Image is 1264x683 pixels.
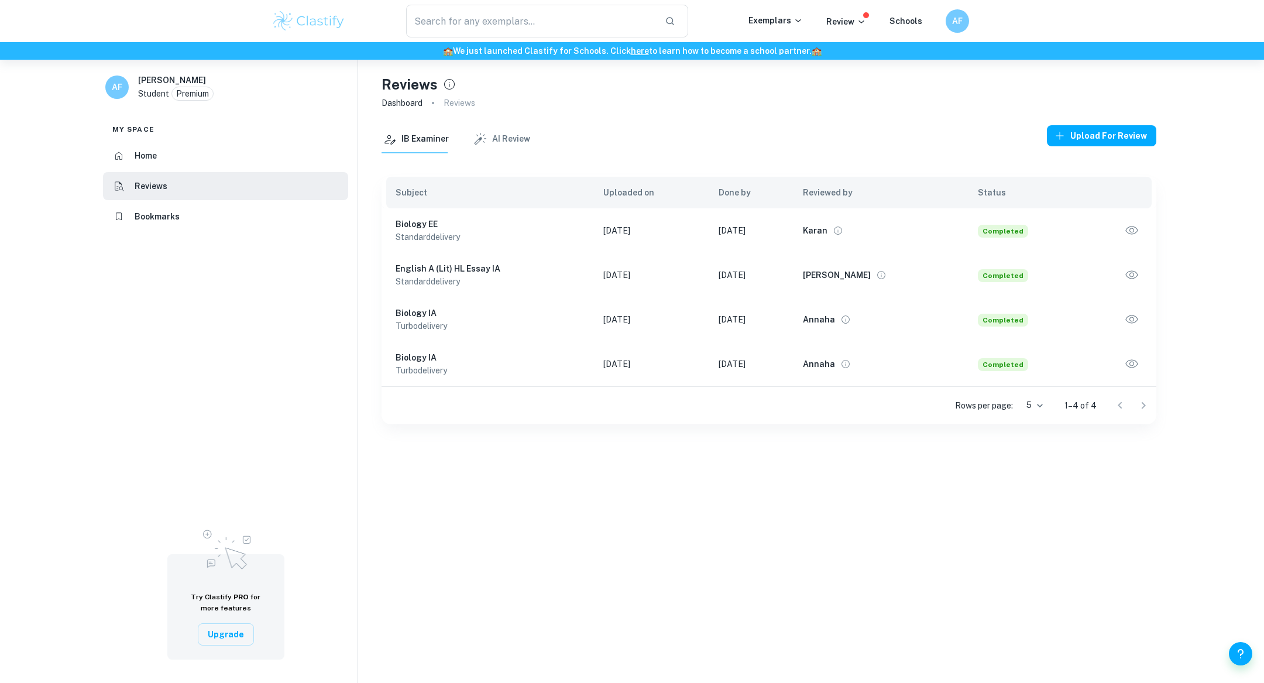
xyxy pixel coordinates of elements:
[1229,642,1252,665] button: Help and Feedback
[594,208,709,253] td: [DATE]
[803,269,871,282] h6: [PERSON_NAME]
[138,87,169,100] p: Student
[978,269,1028,282] span: Completed
[803,224,827,237] h6: Karan
[181,592,270,614] h6: Try Clastify for more features
[978,314,1028,327] span: Completed
[1047,125,1156,146] button: Upload for review
[197,523,255,573] img: Upgrade to Pro
[472,125,530,153] button: AI Review
[968,177,1083,208] th: Status
[444,97,475,109] p: Reviews
[396,307,585,320] h6: Biology IA
[406,5,655,37] input: Search for any exemplars...
[594,177,709,208] th: Uploaded on
[396,262,585,275] h6: English A (Lit) HL Essay IA
[1047,125,1156,153] a: Upload for review
[594,253,709,297] td: [DATE]
[135,210,180,223] h6: Bookmarks
[396,275,585,288] p: standard delivery
[396,218,585,231] h6: Biology EE
[1018,397,1046,414] div: 5
[873,267,889,283] button: View full profile
[443,46,453,56] span: 🏫
[594,342,709,386] td: [DATE]
[2,44,1262,57] h6: We just launched Clastify for Schools. Click to learn how to become a school partner.
[803,358,835,370] h6: Annaha
[889,16,922,26] a: Schools
[382,125,449,153] button: IB Examiner
[176,87,209,100] p: Premium
[103,142,348,170] a: Home
[826,15,866,28] p: Review
[396,364,585,377] p: turbo delivery
[112,124,154,135] span: My space
[103,203,348,231] a: Bookmarks
[803,313,835,326] h6: Annaha
[709,342,794,386] td: [DATE]
[103,172,348,200] a: Reviews
[382,74,438,95] h4: Reviews
[978,358,1028,371] span: Completed
[978,225,1028,238] span: Completed
[709,208,794,253] td: [DATE]
[594,297,709,342] td: [DATE]
[135,149,157,162] h6: Home
[748,14,803,27] p: Exemplars
[396,231,585,243] p: standard delivery
[382,177,594,208] th: Subject
[631,46,649,56] a: here
[138,74,206,87] h6: [PERSON_NAME]
[1064,399,1097,412] p: 1–4 of 4
[830,222,846,239] button: View full profile
[837,356,854,372] button: View full profile
[709,253,794,297] td: [DATE]
[272,9,346,33] img: Clastify logo
[396,320,585,332] p: turbo delivery
[396,351,585,364] h6: Biology IA
[946,9,969,33] button: AF
[955,399,1013,412] p: Rows per page:
[709,297,794,342] td: [DATE]
[794,177,968,208] th: Reviewed by
[812,46,822,56] span: 🏫
[951,15,964,28] h6: AF
[111,81,124,94] h6: AF
[709,177,794,208] th: Done by
[837,311,854,328] button: View full profile
[382,95,423,111] a: Dashboard
[135,180,167,193] h6: Reviews
[233,593,249,601] span: PRO
[198,623,254,646] button: Upgrade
